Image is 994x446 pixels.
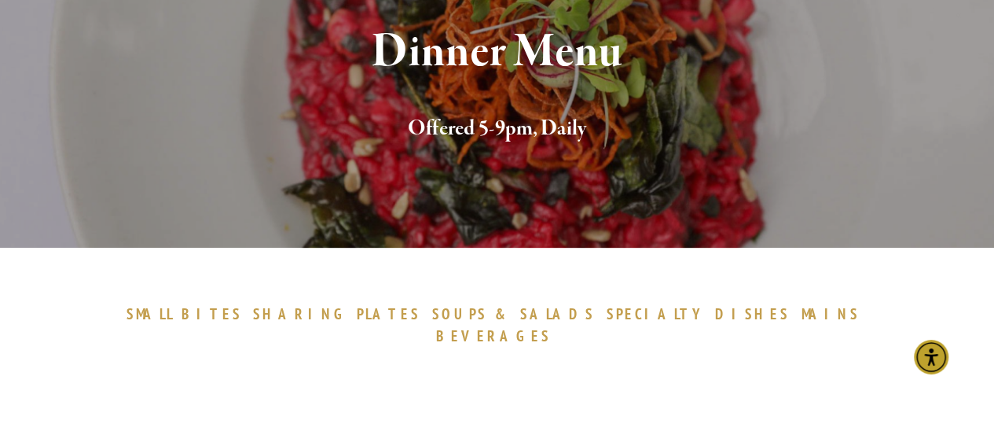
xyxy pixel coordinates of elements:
[494,304,512,323] span: &
[519,304,595,323] span: SALADS
[801,304,867,323] a: MAINS
[104,112,890,146] h2: Offered 5-9pm, Daily
[127,304,174,323] span: SMALL
[436,326,559,345] a: BEVERAGES
[432,304,603,323] a: SOUPS&SALADS
[607,304,797,323] a: SPECIALTYDISHES
[801,304,860,323] span: MAINS
[127,304,250,323] a: SMALLBITES
[253,304,427,323] a: SHARINGPLATES
[253,304,349,323] span: SHARING
[182,304,242,323] span: BITES
[715,304,790,323] span: DISHES
[104,27,890,78] h1: Dinner Menu
[914,340,948,374] div: Accessibility Menu
[432,304,487,323] span: SOUPS
[357,304,420,323] span: PLATES
[607,304,707,323] span: SPECIALTY
[436,326,551,345] span: BEVERAGES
